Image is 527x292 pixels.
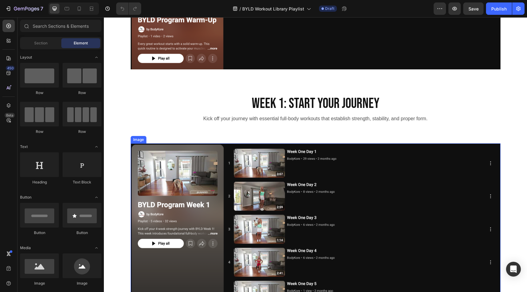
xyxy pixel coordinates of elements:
[242,6,304,12] span: BYLD Workout Library Playlist
[20,281,59,286] div: Image
[63,129,101,134] div: Row
[239,6,241,12] span: /
[20,179,59,185] div: Heading
[20,55,32,60] span: Layout
[20,245,31,251] span: Media
[20,144,28,150] span: Text
[92,192,101,202] span: Toggle open
[63,230,101,236] div: Button
[468,6,479,11] span: Save
[28,120,41,125] div: Image
[20,90,59,96] div: Row
[2,2,46,15] button: 7
[20,20,101,32] input: Search Sections & Elements
[20,195,31,200] span: Button
[486,2,512,15] button: Publish
[20,129,59,134] div: Row
[491,6,507,12] div: Publish
[116,2,141,15] div: Undo/Redo
[5,113,15,118] div: Beta
[74,40,88,46] span: Element
[506,262,521,277] div: Open Intercom Messenger
[63,281,101,286] div: Image
[92,243,101,253] span: Toggle open
[6,66,15,71] div: 450
[63,179,101,185] div: Text Block
[92,142,101,152] span: Toggle open
[92,52,101,62] span: Toggle open
[463,2,484,15] button: Save
[40,5,43,12] p: 7
[325,6,334,11] span: Draft
[34,40,47,46] span: Section
[104,17,527,292] iframe: Design area
[20,230,59,236] div: Button
[63,90,101,96] div: Row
